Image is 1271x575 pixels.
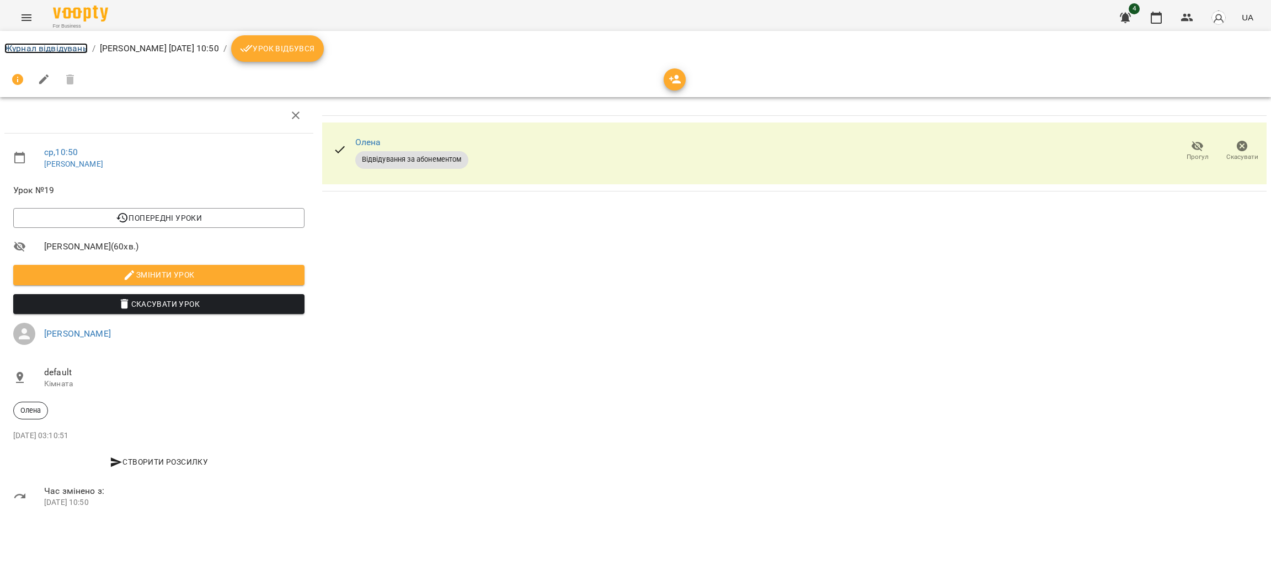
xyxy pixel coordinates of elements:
[13,452,305,472] button: Створити розсилку
[1242,12,1253,23] span: UA
[240,42,315,55] span: Урок відбувся
[44,159,103,168] a: [PERSON_NAME]
[13,265,305,285] button: Змінити урок
[53,23,108,30] span: For Business
[1211,10,1226,25] img: avatar_s.png
[22,297,296,311] span: Скасувати Урок
[44,328,111,339] a: [PERSON_NAME]
[92,42,95,55] li: /
[355,137,381,147] a: Олена
[22,211,296,225] span: Попередні уроки
[1129,3,1140,14] span: 4
[14,406,47,416] span: Олена
[13,4,40,31] button: Menu
[1220,136,1264,167] button: Скасувати
[44,485,305,498] span: Час змінено з:
[100,42,219,55] p: [PERSON_NAME] [DATE] 10:50
[1226,152,1258,162] span: Скасувати
[1187,152,1209,162] span: Прогул
[44,366,305,379] span: default
[44,379,305,390] p: Кімната
[1175,136,1220,167] button: Прогул
[355,155,468,164] span: Відвідування за абонементом
[4,43,88,54] a: Журнал відвідувань
[18,455,300,468] span: Створити розсилку
[22,268,296,281] span: Змінити урок
[13,184,305,197] span: Урок №19
[44,240,305,253] span: [PERSON_NAME] ( 60 хв. )
[44,147,78,157] a: ср , 10:50
[13,402,48,419] div: Олена
[53,6,108,22] img: Voopty Logo
[13,294,305,314] button: Скасувати Урок
[223,42,227,55] li: /
[44,497,305,508] p: [DATE] 10:50
[231,35,324,62] button: Урок відбувся
[13,208,305,228] button: Попередні уроки
[13,430,305,441] p: [DATE] 03:10:51
[4,35,1267,62] nav: breadcrumb
[1237,7,1258,28] button: UA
